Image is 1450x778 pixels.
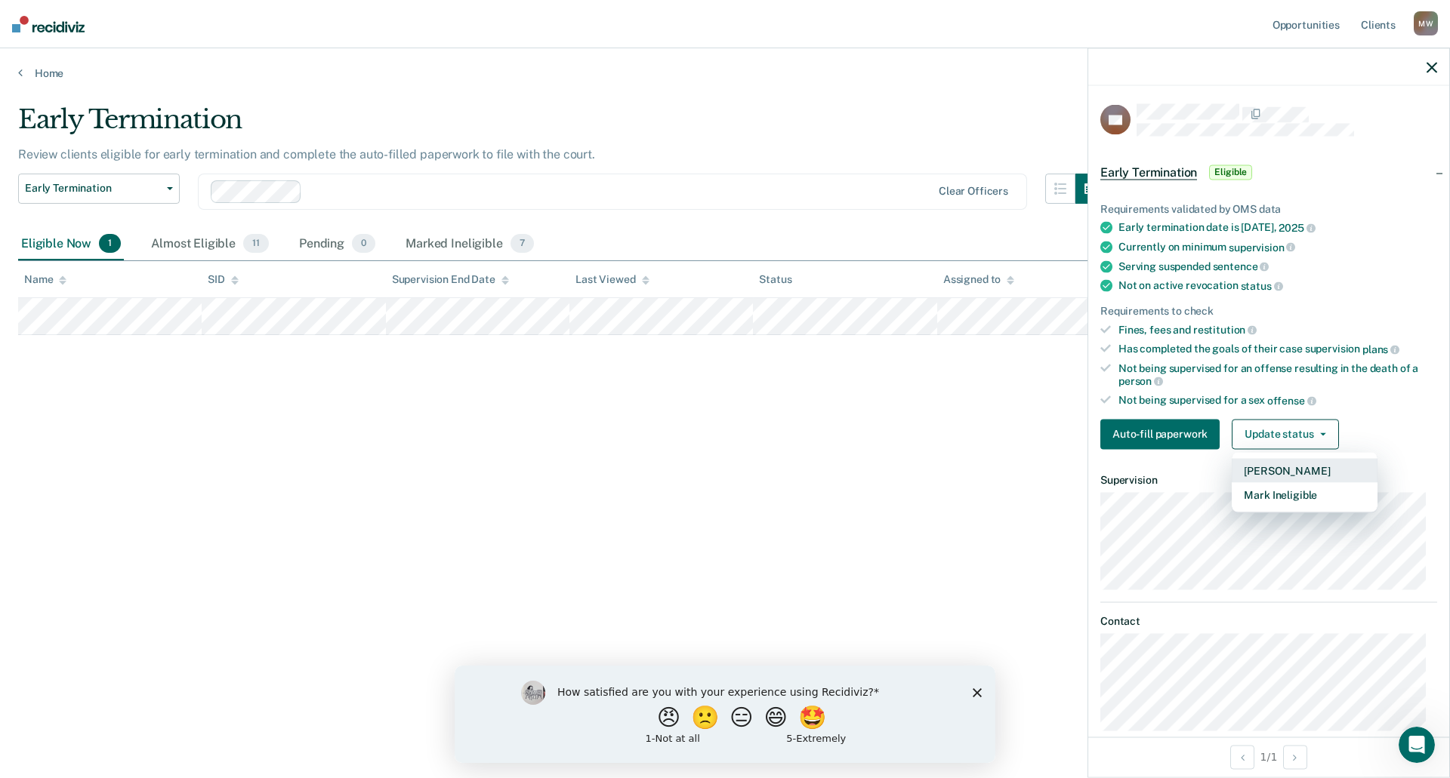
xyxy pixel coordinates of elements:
[1118,361,1437,387] div: Not being supervised for an offense resulting in the death of a
[25,182,161,195] span: Early Termination
[1279,222,1315,234] span: 2025
[18,228,124,261] div: Eligible Now
[455,666,995,763] iframe: Survey by Kim from Recidiviz
[511,234,534,254] span: 7
[403,228,537,261] div: Marked Ineligible
[18,147,595,161] p: Review clients eligible for early termination and complete the auto-filled paperwork to file with...
[1100,473,1437,486] dt: Supervision
[296,228,378,261] div: Pending
[1193,324,1257,336] span: restitution
[759,273,791,286] div: Status
[1118,323,1437,337] div: Fines, fees and
[939,185,1008,198] div: Clear officers
[243,234,269,254] span: 11
[392,273,509,286] div: Supervision End Date
[575,273,649,286] div: Last Viewed
[1100,615,1437,628] dt: Contact
[1118,260,1437,273] div: Serving suspended
[18,66,1432,80] a: Home
[1213,260,1270,272] span: sentence
[18,104,1106,147] div: Early Termination
[24,273,66,286] div: Name
[1088,736,1449,776] div: 1 / 1
[1118,343,1437,356] div: Has completed the goals of their case supervision
[1118,375,1163,387] span: person
[1088,148,1449,196] div: Early TerminationEligible
[1232,458,1377,482] button: [PERSON_NAME]
[352,234,375,254] span: 0
[1414,11,1438,35] div: M W
[99,234,121,254] span: 1
[12,16,85,32] img: Recidiviz
[1362,343,1399,355] span: plans
[1267,395,1316,407] span: offense
[1118,394,1437,407] div: Not being supervised for a sex
[1118,279,1437,293] div: Not on active revocation
[1118,221,1437,235] div: Early termination date is [DATE],
[208,273,239,286] div: SID
[1241,280,1283,292] span: status
[1100,165,1197,180] span: Early Termination
[1230,745,1254,769] button: Previous Opportunity
[1209,165,1252,180] span: Eligible
[943,273,1014,286] div: Assigned to
[1100,419,1226,449] a: Navigate to form link
[1100,304,1437,317] div: Requirements to check
[1229,241,1295,253] span: supervision
[1232,482,1377,506] button: Mark Ineligible
[1399,727,1435,763] iframe: Intercom live chat
[148,228,272,261] div: Almost Eligible
[1283,745,1307,769] button: Next Opportunity
[1118,241,1437,254] div: Currently on minimum
[1100,419,1220,449] button: Auto-fill paperwork
[1232,419,1338,449] button: Update status
[1100,202,1437,215] div: Requirements validated by OMS data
